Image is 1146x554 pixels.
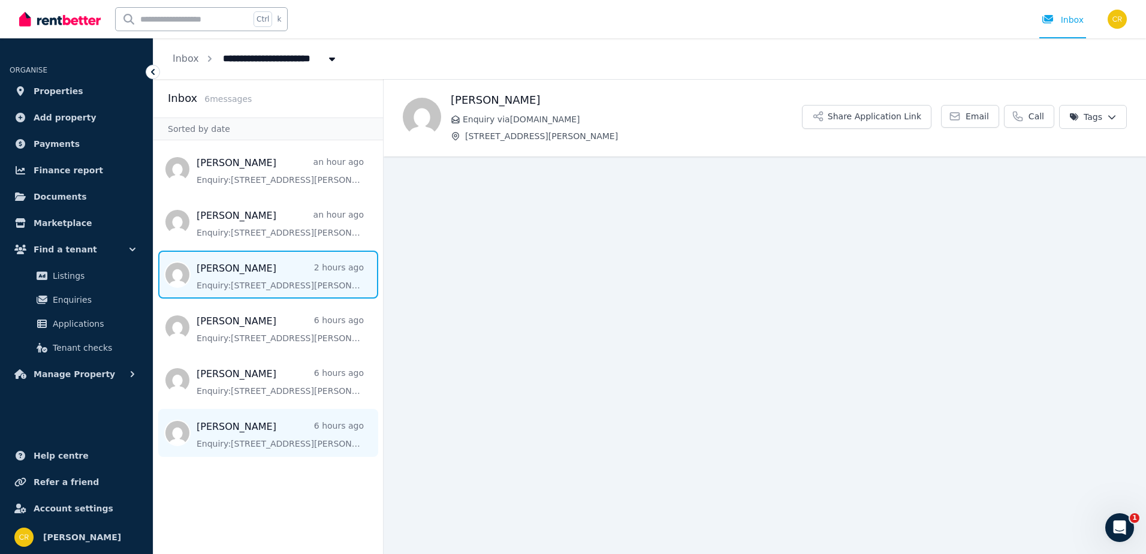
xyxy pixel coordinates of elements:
span: Marketplace [34,216,92,230]
button: Find a tenant [10,237,143,261]
span: Email [966,110,989,122]
iframe: Intercom live chat [1105,513,1134,542]
a: Listings [14,264,138,288]
img: Charles Russell-Smith [1108,10,1127,29]
a: [PERSON_NAME]6 hours agoEnquiry:[STREET_ADDRESS][PERSON_NAME]. [197,367,364,397]
a: Marketplace [10,211,143,235]
button: Share Application Link [802,105,931,129]
a: Email [941,105,999,128]
a: Add property [10,106,143,130]
div: Inbox [1042,14,1084,26]
span: 6 message s [204,94,252,104]
a: Payments [10,132,143,156]
div: Sorted by date [153,118,383,140]
button: Manage Property [10,362,143,386]
span: 1 [1130,513,1139,523]
h1: [PERSON_NAME] [451,92,802,109]
a: [PERSON_NAME]an hour agoEnquiry:[STREET_ADDRESS][PERSON_NAME]. [197,156,364,186]
span: Help centre [34,448,89,463]
a: [PERSON_NAME]6 hours agoEnquiry:[STREET_ADDRESS][PERSON_NAME]. [197,314,364,344]
span: k [277,14,281,24]
img: Charles Russell-Smith [14,528,34,547]
a: Help centre [10,444,143,468]
span: Documents [34,189,87,204]
a: Inbox [173,53,199,64]
a: Tenant checks [14,336,138,360]
a: [PERSON_NAME]2 hours agoEnquiry:[STREET_ADDRESS][PERSON_NAME]. [197,261,364,291]
span: Applications [53,317,134,331]
a: Refer a friend [10,470,143,494]
span: Listings [53,269,134,283]
a: [PERSON_NAME]6 hours agoEnquiry:[STREET_ADDRESS][PERSON_NAME]. [197,420,364,450]
h2: Inbox [168,90,197,107]
span: Tags [1069,111,1102,123]
span: Refer a friend [34,475,99,489]
span: Account settings [34,501,113,516]
a: Account settings [10,496,143,520]
span: Manage Property [34,367,115,381]
span: Properties [34,84,83,98]
a: Enquiries [14,288,138,312]
a: [PERSON_NAME]an hour agoEnquiry:[STREET_ADDRESS][PERSON_NAME]. [197,209,364,239]
nav: Breadcrumb [153,38,357,79]
a: Finance report [10,158,143,182]
img: RentBetter [19,10,101,28]
span: Add property [34,110,96,125]
span: Enquiry via [DOMAIN_NAME] [463,113,802,125]
span: ORGANISE [10,66,47,74]
span: Enquiries [53,293,134,307]
a: Call [1004,105,1054,128]
span: Find a tenant [34,242,97,257]
span: Finance report [34,163,103,177]
a: Documents [10,185,143,209]
span: Call [1029,110,1044,122]
span: [STREET_ADDRESS][PERSON_NAME] [465,130,802,142]
span: Payments [34,137,80,151]
img: Geoff Woolley [403,98,441,136]
button: Tags [1059,105,1127,129]
span: Ctrl [254,11,272,27]
a: Properties [10,79,143,103]
span: Tenant checks [53,341,134,355]
span: [PERSON_NAME] [43,530,121,544]
a: Applications [14,312,138,336]
nav: Message list [153,140,383,462]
